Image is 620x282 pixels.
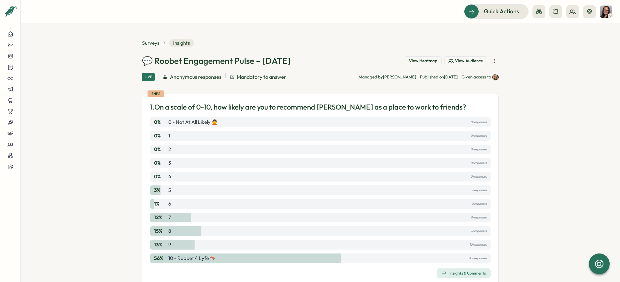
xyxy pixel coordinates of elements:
div: eNPS [148,90,164,97]
p: 4 [168,173,171,180]
p: 11 responses [471,228,487,235]
p: 1. On a scale of 0-10, how likely are you to recommend [PERSON_NAME] as a place to work to friends? [150,102,466,112]
a: Surveys [142,40,160,47]
div: Live [142,73,155,81]
div: Insights & Comments [442,271,486,276]
p: 3 [168,159,171,167]
p: 2 responses [471,187,487,194]
p: 10 responses [470,241,487,248]
span: View Heatmap [409,58,437,64]
span: [PERSON_NAME] [383,74,416,79]
p: 56 % [154,255,167,262]
p: 9 responses [471,214,487,221]
p: 0 - Not at all likely 🙅 [168,119,218,126]
button: View Heatmap [405,56,442,65]
p: 0 % [154,146,167,153]
p: 9 [168,241,171,248]
p: Managed by [359,74,416,80]
button: Insights & Comments [437,268,491,278]
button: Quick Actions [464,4,529,18]
p: 5 [168,187,171,194]
span: View Audience [455,58,483,64]
p: 42 responses [469,255,487,262]
img: Natalie [492,74,499,80]
p: 0 responses [471,173,487,180]
p: Published on [420,74,458,80]
p: 1 responses [472,200,487,207]
p: 1 % [154,200,167,207]
p: 1 [168,132,170,139]
h1: 💬 Roobet Engagement Pulse – [DATE] [142,55,291,66]
img: Natasha Whittaker [600,6,612,18]
p: 0 responses [471,146,487,153]
p: 10 - Roobet 4 Lyfe 🦘 [168,255,216,262]
p: 0 responses [471,132,487,139]
p: 8 [168,228,171,235]
p: 2 [168,146,171,153]
p: 0 % [154,159,167,167]
button: View Audience [444,56,487,65]
p: 12 % [154,214,167,221]
span: Quick Actions [484,7,519,16]
p: Given access to [461,74,491,80]
p: 13 % [154,241,167,248]
p: 15 % [154,228,167,235]
span: [DATE] [444,74,458,79]
p: 6 [168,200,171,207]
span: Mandatory to answer [237,73,286,81]
p: 0 % [154,173,167,180]
p: 0 % [154,119,167,126]
p: 0 % [154,132,167,139]
p: 3 % [154,187,167,194]
span: Insights [169,39,194,47]
p: 0 responses [471,119,487,126]
p: 7 [168,214,171,221]
p: 0 responses [471,159,487,167]
span: Anonymous responses [170,73,221,81]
